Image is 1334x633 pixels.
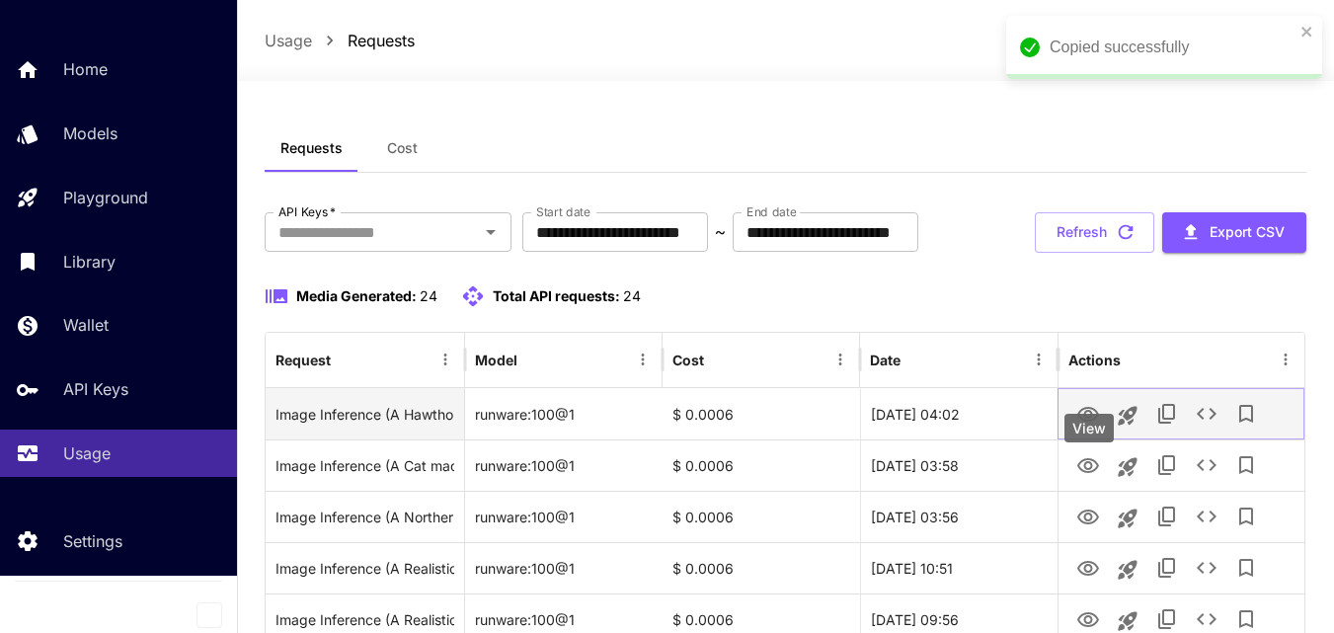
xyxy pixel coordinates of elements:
p: ~ [715,220,726,244]
div: Cost [672,352,704,368]
button: View [1068,496,1108,536]
label: End date [746,203,796,220]
button: Copy TaskUUID [1147,445,1187,485]
a: Requests [348,29,415,52]
div: 23 Sep, 2025 10:51 [860,542,1058,593]
button: Launch in playground [1108,550,1147,590]
button: Menu [1025,346,1053,373]
div: View [1064,414,1114,442]
button: Sort [706,346,734,373]
nav: breadcrumb [265,29,415,52]
button: close [1300,24,1314,40]
div: Actions [1068,352,1121,368]
div: Date [870,352,901,368]
button: Copy TaskUUID [1147,497,1187,536]
div: $ 0.0006 [663,439,860,491]
p: Wallet [63,313,109,337]
div: Click to copy prompt [275,543,454,593]
div: runware:100@1 [465,491,663,542]
div: 24 Sep, 2025 03:58 [860,439,1058,491]
a: Usage [265,29,312,52]
p: Usage [63,441,111,465]
div: $ 0.0006 [663,388,860,439]
span: Requests [280,139,343,157]
button: Add to library [1226,445,1266,485]
label: API Keys [278,203,336,220]
button: Sort [519,346,547,373]
p: Home [63,57,108,81]
div: Click to copy prompt [275,492,454,542]
button: Sort [333,346,360,373]
button: Menu [629,346,657,373]
button: Launch in playground [1108,447,1147,487]
div: Copied successfully [1050,36,1295,59]
button: View [1068,393,1108,434]
div: runware:100@1 [465,542,663,593]
button: Launch in playground [1108,499,1147,538]
button: View [1068,444,1108,485]
button: View [1068,547,1108,588]
button: Add to library [1226,548,1266,588]
p: Models [63,121,118,145]
button: See details [1187,394,1226,434]
button: Launch in playground [1108,396,1147,435]
button: See details [1187,445,1226,485]
div: Model [475,352,517,368]
div: Request [275,352,331,368]
span: 24 [420,287,437,304]
button: Refresh [1035,212,1154,253]
button: See details [1187,548,1226,588]
div: Collapse sidebar [211,597,237,633]
p: Settings [63,529,122,553]
span: 24 [623,287,641,304]
span: Total API requests: [493,287,620,304]
button: Menu [1272,346,1299,373]
span: Cost [387,139,418,157]
button: See details [1187,497,1226,536]
span: Media Generated: [296,287,417,304]
div: runware:100@1 [465,388,663,439]
div: $ 0.0006 [663,542,860,593]
div: Click to copy prompt [275,440,454,491]
p: Playground [63,186,148,209]
div: runware:100@1 [465,439,663,491]
button: Collapse sidebar [196,602,222,628]
button: Menu [432,346,459,373]
button: Export CSV [1162,212,1306,253]
div: $ 0.0006 [663,491,860,542]
button: Copy TaskUUID [1147,548,1187,588]
button: Add to library [1226,497,1266,536]
button: Menu [826,346,854,373]
p: API Keys [63,377,128,401]
p: Library [63,250,116,274]
button: Add to library [1226,394,1266,434]
button: Open [477,218,505,246]
div: 24 Sep, 2025 04:02 [860,388,1058,439]
label: Start date [536,203,590,220]
button: Sort [902,346,930,373]
div: 24 Sep, 2025 03:56 [860,491,1058,542]
div: Click to copy prompt [275,389,454,439]
button: Copy TaskUUID [1147,394,1187,434]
